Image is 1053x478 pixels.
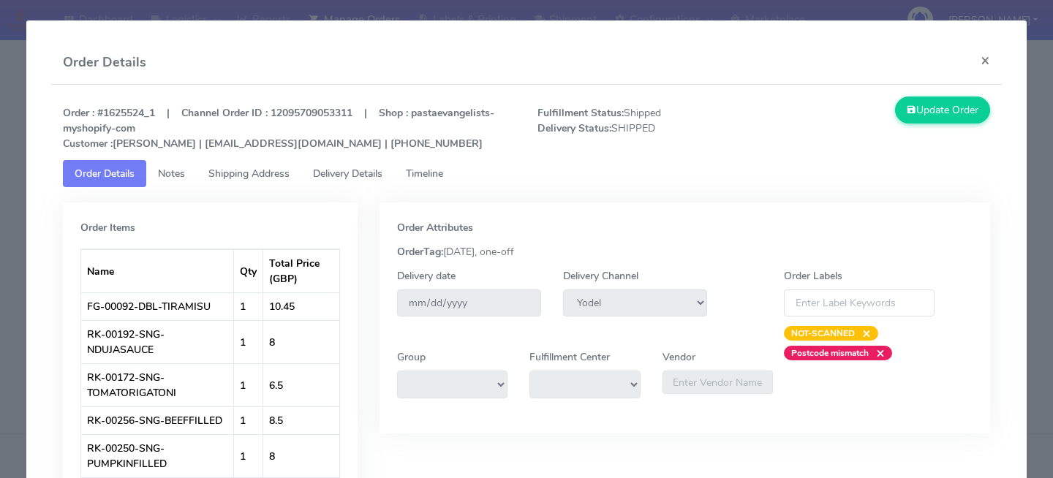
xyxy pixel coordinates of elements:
label: Order Labels [784,268,842,284]
strong: Order Attributes [397,221,473,235]
strong: Delivery Status: [537,121,611,135]
strong: Order Items [80,221,135,235]
td: RK-00256-SNG-BEEFFILLED [81,406,234,434]
strong: Customer : [63,137,113,151]
td: 1 [234,434,263,477]
input: Enter Vendor Name [663,371,774,394]
strong: OrderTag: [397,245,443,259]
td: RK-00192-SNG-NDUJASAUCE [81,320,234,363]
label: Group [397,349,426,365]
input: Enter Label Keywords [784,289,935,316]
th: Name [81,249,234,292]
td: 6.5 [263,363,339,406]
span: Timeline [406,167,443,181]
div: [DATE], one-off [386,244,984,259]
strong: Order : #1625524_1 | Channel Order ID : 12095709053311 | Shop : pastaevangelists-myshopify-com [P... [63,106,494,151]
th: Qty [234,249,263,292]
button: Update Order [895,96,990,124]
td: 10.45 [263,292,339,320]
strong: NOT-SCANNED [791,327,855,339]
span: Shipping Address [208,167,290,181]
td: FG-00092-DBL-TIRAMISU [81,292,234,320]
td: 1 [234,363,263,406]
span: Delivery Details [313,167,382,181]
td: 8 [263,434,339,477]
button: Close [969,41,1002,80]
td: 1 [234,320,263,363]
span: Order Details [75,167,135,181]
span: × [869,346,885,360]
strong: Fulfillment Status: [537,106,624,120]
h4: Order Details [63,53,146,72]
label: Delivery date [397,268,456,284]
label: Vendor [663,349,695,365]
label: Fulfillment Center [529,349,610,365]
span: × [855,326,871,341]
td: 8.5 [263,406,339,434]
td: RK-00172-SNG-TOMATORIGATONI [81,363,234,406]
span: Notes [158,167,185,181]
td: RK-00250-SNG-PUMPKINFILLED [81,434,234,477]
td: 1 [234,406,263,434]
span: Shipped SHIPPED [526,105,763,151]
label: Delivery Channel [563,268,638,284]
th: Total Price (GBP) [263,249,339,292]
td: 8 [263,320,339,363]
ul: Tabs [63,160,990,187]
td: 1 [234,292,263,320]
strong: Postcode mismatch [791,347,869,359]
